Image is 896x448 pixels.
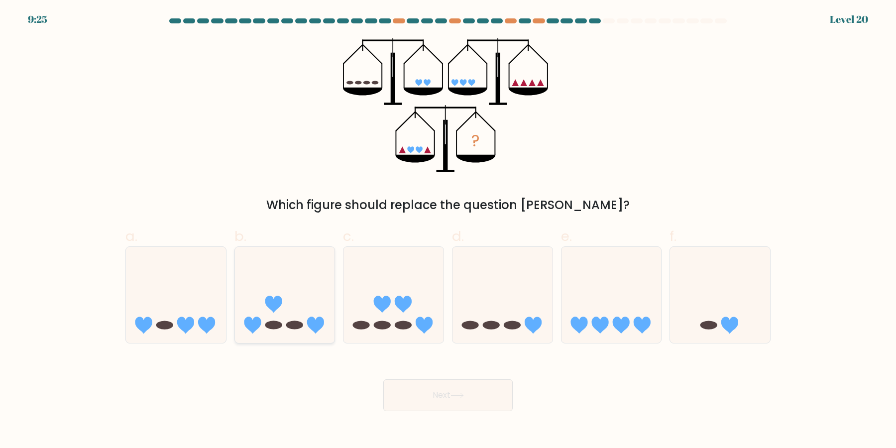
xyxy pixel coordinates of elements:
[343,226,354,246] span: c.
[471,130,480,152] tspan: ?
[830,12,868,27] div: Level 20
[131,196,765,214] div: Which figure should replace the question [PERSON_NAME]?
[561,226,572,246] span: e.
[452,226,464,246] span: d.
[234,226,246,246] span: b.
[670,226,676,246] span: f.
[383,379,513,411] button: Next
[28,12,47,27] div: 9:25
[125,226,137,246] span: a.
